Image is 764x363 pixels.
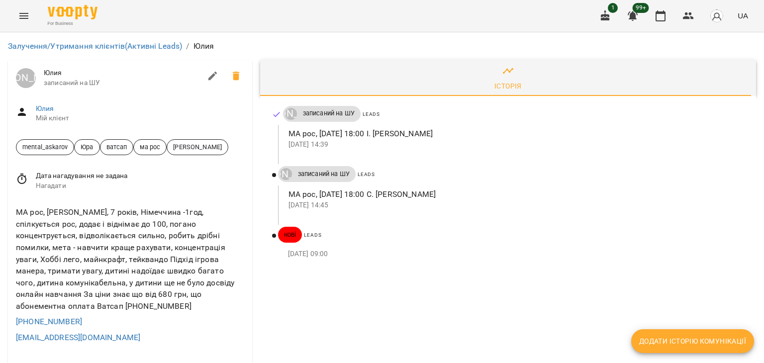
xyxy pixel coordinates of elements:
[16,317,82,326] a: [PHONE_NUMBER]
[288,188,740,200] p: МА рос, [DATE] 18:00 С. [PERSON_NAME]
[16,142,74,152] span: mental_askarov
[639,335,746,347] span: Додати історію комунікації
[100,142,133,152] span: ватсап
[186,40,189,52] li: /
[16,333,140,342] a: [EMAIL_ADDRESS][DOMAIN_NAME]
[75,142,99,152] span: Юра
[8,40,756,52] nav: breadcrumb
[288,249,740,259] p: [DATE] 09:00
[633,3,649,13] span: 99+
[12,4,36,28] button: Menu
[288,128,740,140] p: МА рос, [DATE] 18:00 І. [PERSON_NAME]
[278,230,302,239] span: нові
[36,181,244,191] span: Нагадати
[167,142,228,152] span: [PERSON_NAME]
[16,68,36,88] a: [PERSON_NAME]
[44,78,201,88] span: записаний на ШУ
[280,168,292,180] div: Юрій Тимочко
[288,200,740,210] p: [DATE] 14:45
[297,109,361,118] span: записаний на ШУ
[608,3,618,13] span: 1
[278,168,292,180] a: [PERSON_NAME]
[36,171,244,181] span: Дата нагадування не задана
[134,142,166,152] span: ма рос
[283,108,297,120] a: [PERSON_NAME]
[193,40,214,52] p: Юлия
[14,204,246,314] div: МА рос, [PERSON_NAME], 7 років, Німеччина -1год, спілкується рос, додає і віднімає до 100, погано...
[292,170,356,179] span: записаний на ШУ
[48,20,97,27] span: For Business
[363,111,380,117] span: Leads
[285,108,297,120] div: Юрій Тимочко
[734,6,752,25] button: UA
[8,41,182,51] a: Залучення/Утримання клієнтів(Активні Leads)
[710,9,724,23] img: avatar_s.png
[304,232,321,238] span: Leads
[738,10,748,21] span: UA
[288,140,740,150] p: [DATE] 14:39
[36,113,244,123] span: Мій клієнт
[48,5,97,19] img: Voopty Logo
[16,68,36,88] div: Юрій Тимочко
[36,104,54,112] a: Юлия
[44,68,201,78] span: Юлия
[358,172,375,177] span: Leads
[631,329,754,353] button: Додати історію комунікації
[494,80,522,92] div: Історія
